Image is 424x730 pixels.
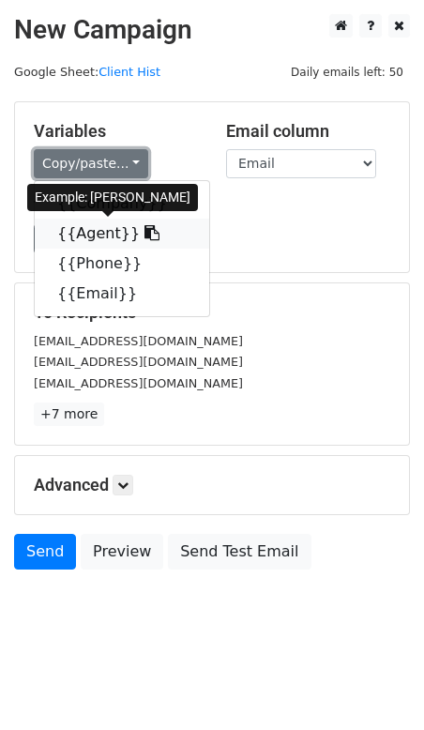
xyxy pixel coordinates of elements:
a: Send Test Email [168,534,310,570]
h5: Advanced [34,475,390,495]
a: Preview [81,534,163,570]
h5: 10 Recipients [34,302,390,323]
h5: Email column [226,121,390,142]
iframe: Chat Widget [330,640,424,730]
a: +7 more [34,403,104,426]
a: Send [14,534,76,570]
h5: Variables [34,121,198,142]
div: Example: [PERSON_NAME] [27,184,198,211]
h2: New Campaign [14,14,410,46]
small: [EMAIL_ADDRESS][DOMAIN_NAME] [34,334,243,348]
a: Client Hist [98,65,160,79]
span: Daily emails left: 50 [284,62,410,83]
a: Copy/paste... [34,149,148,178]
small: Google Sheet: [14,65,160,79]
a: {{Agent}} [35,219,209,249]
small: [EMAIL_ADDRESS][DOMAIN_NAME] [34,355,243,369]
a: Daily emails left: 50 [284,65,410,79]
small: [EMAIL_ADDRESS][DOMAIN_NAME] [34,376,243,390]
a: {{Email}} [35,279,209,309]
a: {{Phone}} [35,249,209,279]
